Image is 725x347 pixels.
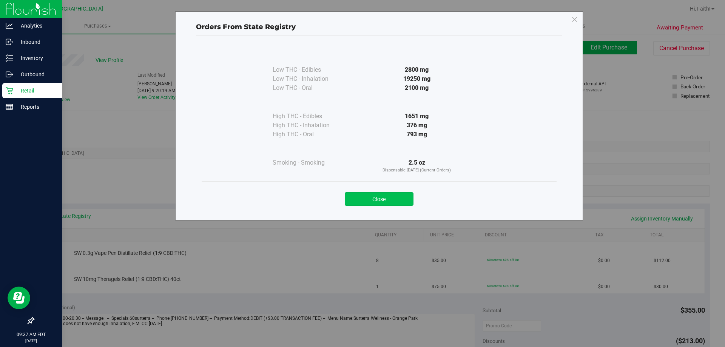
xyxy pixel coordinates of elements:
[273,83,348,93] div: Low THC - Oral
[3,338,59,344] p: [DATE]
[348,121,486,130] div: 376 mg
[13,54,59,63] p: Inventory
[6,38,13,46] inline-svg: Inbound
[273,158,348,167] div: Smoking - Smoking
[13,37,59,46] p: Inbound
[8,287,30,309] iframe: Resource center
[6,71,13,78] inline-svg: Outbound
[6,103,13,111] inline-svg: Reports
[3,331,59,338] p: 09:37 AM EDT
[348,112,486,121] div: 1651 mg
[13,21,59,30] p: Analytics
[13,86,59,95] p: Retail
[273,74,348,83] div: Low THC - Inhalation
[273,121,348,130] div: High THC - Inhalation
[348,167,486,174] p: Dispensable [DATE] (Current Orders)
[273,130,348,139] div: High THC - Oral
[273,65,348,74] div: Low THC - Edibles
[13,70,59,79] p: Outbound
[348,83,486,93] div: 2100 mg
[348,74,486,83] div: 19250 mg
[273,112,348,121] div: High THC - Edibles
[348,130,486,139] div: 793 mg
[348,158,486,174] div: 2.5 oz
[6,54,13,62] inline-svg: Inventory
[13,102,59,111] p: Reports
[6,87,13,94] inline-svg: Retail
[348,65,486,74] div: 2800 mg
[345,192,413,206] button: Close
[196,23,296,31] span: Orders From State Registry
[6,22,13,29] inline-svg: Analytics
